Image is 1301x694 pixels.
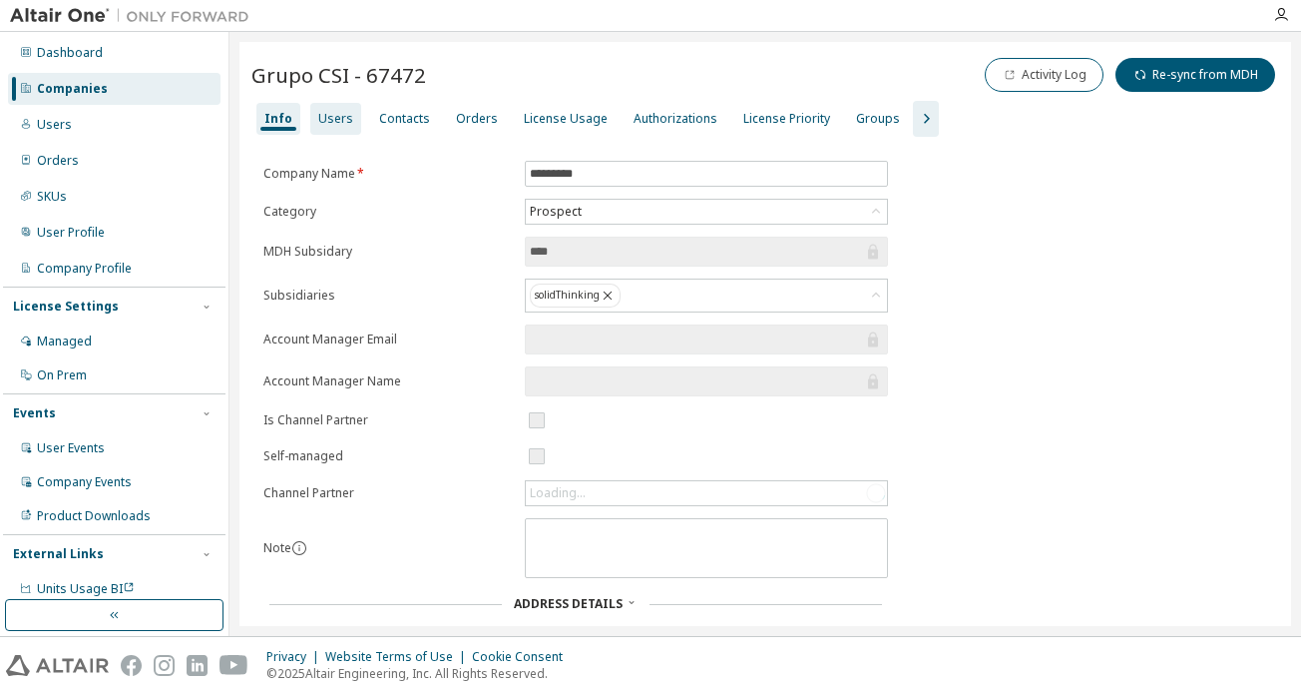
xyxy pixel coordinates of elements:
div: Prospect [526,200,887,224]
div: Companies [37,81,108,97]
div: Dashboard [37,45,103,61]
label: Account Manager Email [263,332,513,347]
div: Company Profile [37,261,132,277]
img: instagram.svg [154,655,175,676]
div: License Priority [743,111,830,127]
div: Loading... [526,481,887,505]
div: On Prem [37,367,87,383]
div: solidThinking [530,284,621,308]
span: Units Usage BI [37,580,135,597]
label: Account Manager Name [263,373,513,389]
div: SKUs [37,189,67,205]
img: facebook.svg [121,655,142,676]
div: License Settings [13,299,119,315]
div: Privacy [266,649,325,665]
div: Events [13,405,56,421]
img: linkedin.svg [187,655,208,676]
button: Activity Log [985,58,1103,92]
div: Authorizations [634,111,717,127]
div: solidThinking [526,280,887,312]
div: Orders [37,153,79,169]
div: User Profile [37,225,105,241]
label: Category [263,204,513,220]
span: Grupo CSI - 67472 [251,61,426,89]
img: altair_logo.svg [6,655,109,676]
label: Self-managed [263,448,513,464]
div: Info [264,111,292,127]
img: Altair One [10,6,259,26]
div: Cookie Consent [472,649,575,665]
label: Channel Partner [263,485,513,501]
img: youtube.svg [219,655,248,676]
div: Managed [37,334,92,349]
label: Note [263,539,291,556]
div: User Events [37,440,105,456]
label: Company Name [263,166,513,182]
div: Prospect [527,201,585,223]
div: Company Events [37,474,132,490]
button: Re-sync from MDH [1115,58,1275,92]
div: Product Downloads [37,508,151,524]
div: Users [37,117,72,133]
p: © 2025 Altair Engineering, Inc. All Rights Reserved. [266,665,575,682]
button: information [291,540,307,556]
label: Subsidiaries [263,288,513,304]
div: Loading... [530,485,586,501]
label: MDH Subsidary [263,244,513,260]
label: Is Channel Partner [263,412,513,428]
div: License Usage [524,111,608,127]
div: Orders [456,111,498,127]
div: External Links [13,546,104,562]
div: Groups [856,111,900,127]
div: Website Terms of Use [325,649,472,665]
div: Users [318,111,353,127]
span: Address Details [514,595,623,612]
div: Contacts [379,111,430,127]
